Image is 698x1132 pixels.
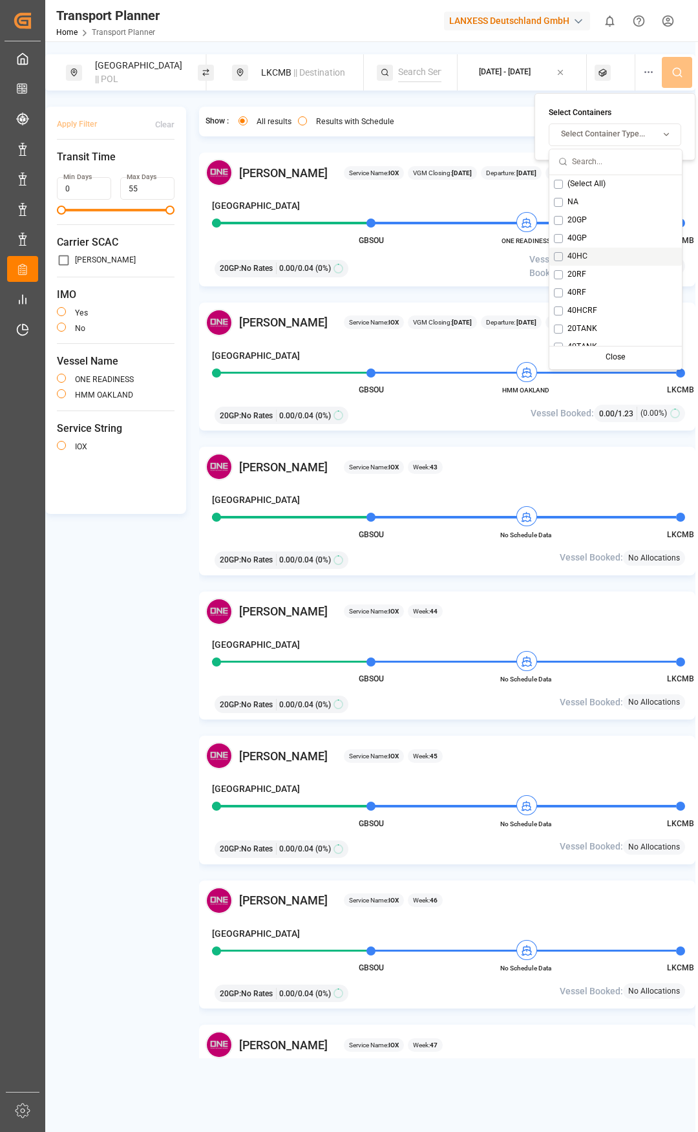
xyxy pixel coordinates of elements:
span: VGM Closing: [413,168,472,178]
div: / [599,407,637,420]
span: No Rates [241,699,273,710]
span: Departure: [486,168,536,178]
span: Week: [413,1040,438,1050]
span: 0.00 / 0.04 [279,699,313,710]
b: IOX [388,319,399,326]
b: 47 [430,1041,438,1049]
label: ONE READINESS [75,376,134,383]
span: Select Container Type... [561,129,645,140]
span: 0.00 [599,409,615,418]
span: (0%) [315,988,331,999]
span: 40HCRF [567,305,597,317]
span: [PERSON_NAME] [239,1036,328,1054]
span: LKCMB [667,819,694,828]
img: Carrier [206,159,233,186]
div: LKCMB [253,61,359,85]
img: Carrier [206,453,233,480]
button: [DATE] - [DATE] [465,60,578,85]
span: LKCMB [667,530,694,539]
span: (0%) [315,843,331,855]
input: Search Service String [398,63,441,82]
b: 45 [430,753,438,760]
div: Clear [155,119,174,131]
span: (0%) [315,410,331,422]
span: 40GP [567,233,587,244]
span: No Schedule Data [491,530,562,540]
img: Carrier [206,742,233,769]
span: ONE READINESS [491,236,562,246]
span: [PERSON_NAME] [239,314,328,331]
span: 20GP : [220,699,241,710]
b: IOX [388,897,399,904]
span: Departure: [486,317,536,327]
span: GBSOU [359,963,384,972]
b: IOX [388,608,399,615]
span: NA [567,197,578,208]
div: Close [552,348,680,367]
span: Service Name: [349,1040,399,1050]
span: GBSOU [359,530,384,539]
span: No Allocations [628,552,680,564]
span: 0.00 / 0.04 [279,410,313,422]
span: 0.00 / 0.04 [279,554,313,566]
span: 0.00 / 0.04 [279,262,313,274]
span: No Rates [241,262,273,274]
span: GBSOU [359,236,384,245]
b: IOX [388,169,399,176]
span: Service Name: [349,317,399,327]
label: Results with Schedule [316,118,394,125]
label: All results [257,118,291,125]
span: Service Name: [349,462,399,472]
span: Week: [413,606,438,616]
span: Service Name: [349,751,399,761]
span: No Allocations [628,696,680,708]
label: IOX [75,443,87,451]
span: 20GP : [220,988,241,999]
span: IMO [57,287,174,303]
span: 1.23 [618,409,633,418]
h4: [GEOGRAPHIC_DATA] [212,493,300,507]
span: [PERSON_NAME] [239,458,328,476]
span: || Destination [293,67,345,78]
h4: [GEOGRAPHIC_DATA] [212,349,300,363]
span: No Schedule Data [491,674,562,684]
span: Vessel Booked: [531,407,594,420]
span: 40HC [567,251,587,262]
span: 20GP : [220,554,241,566]
span: Service String [57,421,174,436]
span: (Select All) [567,178,606,190]
span: Minimum [57,206,66,215]
b: [DATE] [452,319,472,326]
b: IOX [388,464,399,471]
div: Transport Planner [56,6,160,25]
span: No Rates [241,988,273,999]
span: No Rates [241,410,273,422]
b: [DATE] [515,319,536,326]
span: LKCMB [667,674,694,683]
span: Service Name: [349,895,399,905]
label: HMM OAKLAND [75,391,133,399]
span: 20RF [567,269,586,281]
span: No Schedule Data [491,963,562,973]
span: No Allocations [628,985,680,997]
span: (0%) [315,262,331,274]
b: 44 [430,608,438,615]
span: GBSOU [359,385,384,394]
button: LANXESS Deutschland GmbH [444,8,595,33]
h4: [GEOGRAPHIC_DATA] [212,782,300,796]
h4: Select Containers [549,107,681,119]
span: Vessel Name [57,354,174,369]
label: no [75,325,85,332]
button: Help Center [624,6,653,36]
span: GBSOU [359,819,384,828]
span: No Allocations [628,841,680,853]
span: (0%) [315,554,331,566]
span: LKCMB [667,963,694,972]
span: (0.00%) [640,407,667,419]
span: Maximum [165,206,174,215]
span: Vessel Booked: [560,551,623,564]
b: [DATE] [452,169,472,176]
h4: [GEOGRAPHIC_DATA] [212,927,300,941]
label: Max Days [127,173,156,182]
span: GBSOU [359,674,384,683]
